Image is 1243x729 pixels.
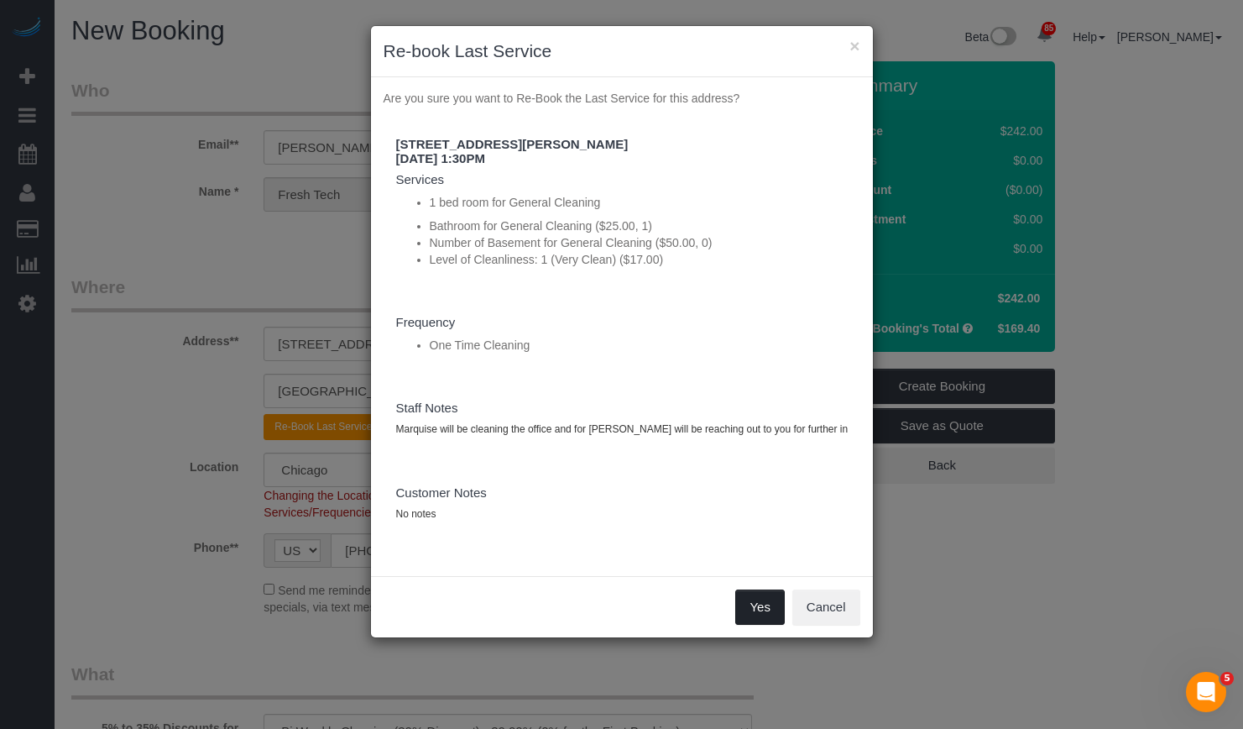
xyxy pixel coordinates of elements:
[396,151,485,165] b: [DATE] 1:30PM
[396,486,848,501] h4: Customer Notes
[1220,672,1234,685] span: 5
[396,137,629,151] b: [STREET_ADDRESS][PERSON_NAME]
[1186,672,1226,712] iframe: Intercom live chat
[430,337,848,354] li: One Time Cleaning
[430,251,848,268] li: Level of Cleanliness: 1 (Very Clean) ($17.00)
[430,234,848,251] li: Number of Basement for General Cleaning ($50.00, 0)
[430,218,848,234] li: Bathroom for General Cleaning ($25.00, 1)
[735,590,784,625] button: Yes
[384,90,860,107] p: Are you sure you want to Re-Book the Last Service for this address?
[384,39,860,64] h3: Re-book Last Service
[396,507,848,522] pre: No notes
[396,316,848,330] h4: Frequency
[396,401,848,416] h4: Staff Notes
[371,26,873,637] sui-modal: Re-book Last Service
[849,37,859,55] button: ×
[792,590,860,625] button: Cancel
[396,173,848,187] h4: Services
[396,422,848,437] pre: Marquise will be cleaning the office and for [PERSON_NAME] will be reaching out to you for furthe...
[430,194,848,211] li: 1 bed room for General Cleaning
